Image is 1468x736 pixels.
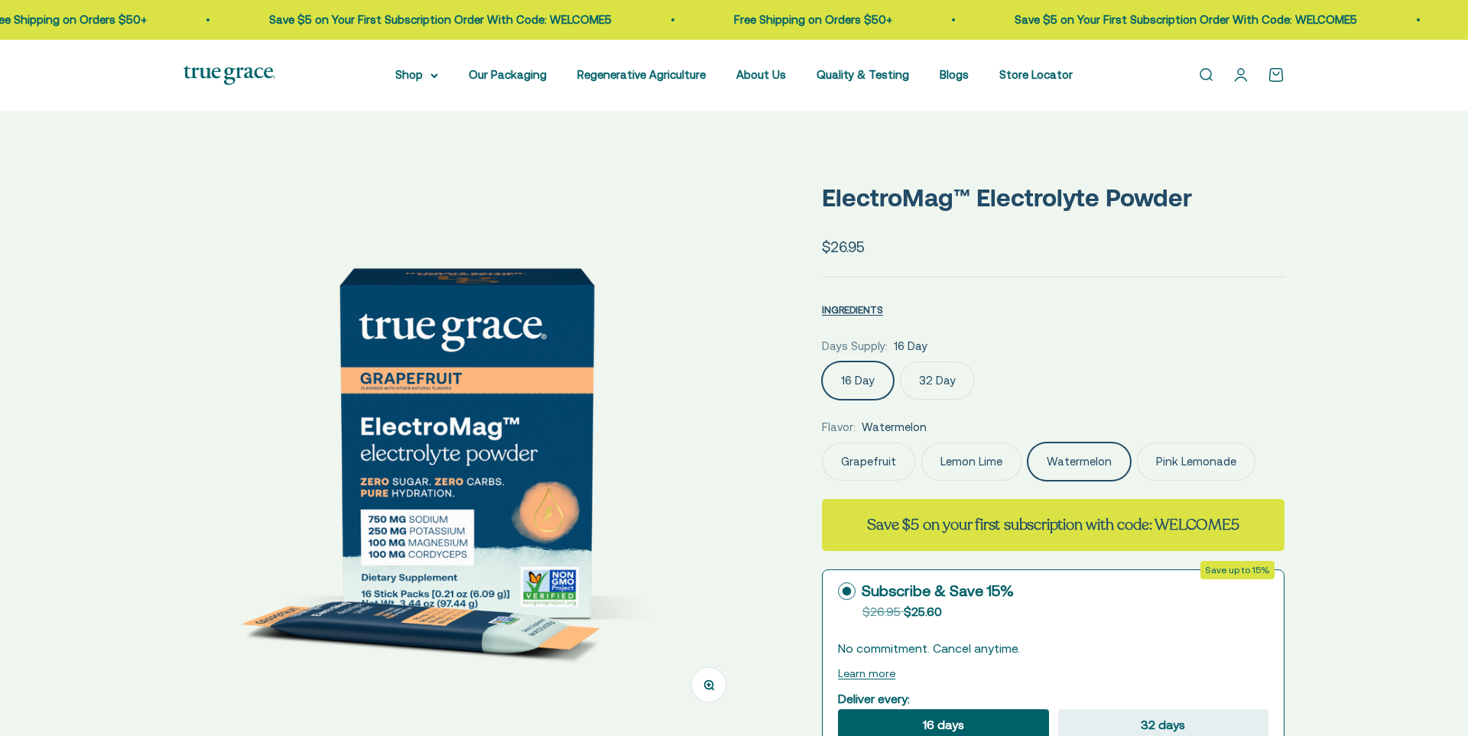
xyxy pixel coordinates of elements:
p: Save $5 on Your First Subscription Order With Code: WELCOME5 [1005,11,1347,29]
button: INGREDIENTS [822,300,883,319]
a: Store Locator [999,68,1073,81]
img: ElectroMag™ [183,160,749,725]
a: Quality & Testing [817,68,909,81]
a: Regenerative Agriculture [577,68,706,81]
span: Watermelon [862,418,927,436]
span: INGREDIENTS [822,304,883,316]
legend: Days Supply: [822,337,888,355]
span: 16 Day [894,337,927,355]
p: ElectroMag™ Electrolyte Powder [822,178,1284,217]
sale-price: $26.95 [822,235,865,258]
legend: Flavor: [822,418,856,436]
a: Blogs [940,68,969,81]
a: Free Shipping on Orders $50+ [724,13,882,26]
strong: Save $5 on your first subscription with code: WELCOME5 [867,514,1239,535]
p: Save $5 on Your First Subscription Order With Code: WELCOME5 [259,11,602,29]
a: Our Packaging [469,68,547,81]
summary: Shop [395,66,438,84]
a: About Us [736,68,786,81]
